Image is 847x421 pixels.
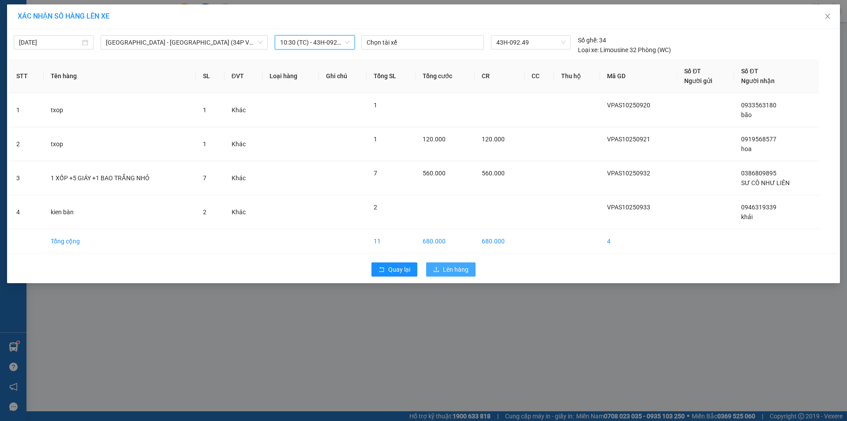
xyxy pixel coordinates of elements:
[44,229,196,254] td: Tổng cộng
[44,195,196,229] td: kien bàn
[225,93,262,127] td: Khác
[225,161,262,195] td: Khác
[684,77,712,84] span: Người gửi
[824,13,831,20] span: close
[225,59,262,93] th: ĐVT
[9,59,44,93] th: STT
[475,59,525,93] th: CR
[741,77,775,84] span: Người nhận
[9,93,44,127] td: 1
[203,174,206,182] span: 7
[741,213,753,220] span: khải
[525,59,554,93] th: CC
[554,59,600,93] th: Thu hộ
[4,38,61,47] li: VP VP An Sương
[44,161,196,195] td: 1 XỐP +5 GIÁY +1 BAO TRẮNG NHỎ
[433,266,439,273] span: upload
[4,49,59,104] b: 39/4A Quốc Lộ 1A - [GEOGRAPHIC_DATA] - An Sương - [GEOGRAPHIC_DATA]
[423,136,446,143] span: 120.000
[258,40,263,45] span: down
[741,145,752,152] span: hoa
[741,111,752,118] span: bão
[741,102,776,109] span: 0933563180
[280,36,349,49] span: 10:30 (TC) - 43H-092.49
[203,209,206,216] span: 2
[203,140,206,148] span: 1
[18,12,109,20] span: XÁC NHẬN SỐ HÀNG LÊN XE
[367,229,416,254] td: 11
[741,170,776,177] span: 0386809895
[741,68,758,75] span: Số ĐT
[319,59,367,93] th: Ghi chú
[106,36,262,49] span: Sài Gòn - Đà Nẵng (34P VIP)
[379,266,385,273] span: rollback
[815,4,840,29] button: Close
[19,38,80,47] input: 13/10/2025
[607,170,650,177] span: VPAS10250932
[44,59,196,93] th: Tên hàng
[496,36,565,49] span: 43H-092.49
[600,59,677,93] th: Mã GD
[600,229,677,254] td: 4
[684,68,701,75] span: Số ĐT
[374,204,377,211] span: 2
[416,229,474,254] td: 680.000
[225,195,262,229] td: Khác
[416,59,474,93] th: Tổng cước
[196,59,225,93] th: SL
[578,45,599,55] span: Loại xe:
[262,59,319,93] th: Loại hàng
[203,106,206,114] span: 1
[578,35,606,45] div: 34
[607,136,650,143] span: VPAS10250921
[225,127,262,161] td: Khác
[374,136,377,143] span: 1
[9,161,44,195] td: 3
[482,170,505,177] span: 560.000
[741,179,790,186] span: SƯ CÔ NHƯ LIÊN
[423,170,446,177] span: 560.000
[4,4,128,21] li: [PERSON_NAME]
[578,35,598,45] span: Số ghế:
[741,136,776,143] span: 0919568577
[367,59,416,93] th: Tổng SL
[443,265,468,274] span: Lên hàng
[374,102,377,109] span: 1
[482,136,505,143] span: 120.000
[61,38,117,67] li: VP [GEOGRAPHIC_DATA]
[426,262,476,277] button: uploadLên hàng
[475,229,525,254] td: 680.000
[388,265,410,274] span: Quay lại
[44,93,196,127] td: txop
[44,127,196,161] td: txop
[371,262,417,277] button: rollbackQuay lại
[578,45,671,55] div: Limousine 32 Phòng (WC)
[607,204,650,211] span: VPAS10250933
[9,195,44,229] td: 4
[374,170,377,177] span: 7
[607,102,650,109] span: VPAS10250920
[9,127,44,161] td: 2
[4,49,11,55] span: environment
[741,204,776,211] span: 0946319339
